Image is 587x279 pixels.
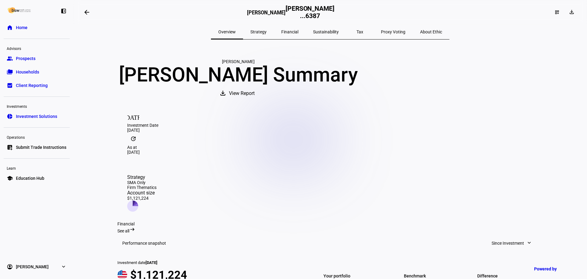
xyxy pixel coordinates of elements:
[127,128,533,133] div: [DATE]
[420,30,442,34] span: About Ethic
[4,21,70,34] a: homeHome
[61,8,67,14] eth-mat-symbol: left_panel_close
[492,237,524,249] span: Since Investment
[4,110,70,123] a: pie_chartInvestment Solutions
[4,44,70,52] div: Advisors
[83,9,90,16] mat-icon: arrow_backwards
[229,86,255,101] span: View Report
[127,111,139,123] mat-icon: [DATE]
[127,133,139,145] mat-icon: update
[213,86,263,101] button: View Report
[16,25,28,31] span: Home
[7,113,13,119] eth-mat-symbol: pie_chart
[7,55,13,62] eth-mat-symbol: group
[16,55,35,62] span: Prospects
[127,150,533,155] div: [DATE]
[250,30,267,34] span: Strategy
[4,79,70,92] a: bid_landscapeClient Reporting
[127,123,533,128] div: Investment Date
[569,9,575,15] mat-icon: download
[127,190,157,196] div: Account size
[7,69,13,75] eth-mat-symbol: folder_copy
[531,263,578,274] a: Powered by
[117,260,306,265] div: Investment date
[381,30,405,34] span: Proxy Voting
[117,64,359,86] div: [PERSON_NAME] Summary
[117,228,129,233] span: See all
[129,226,135,232] mat-icon: arrow_right_alt
[117,221,543,226] div: Financial
[4,66,70,78] a: folder_copyHouseholds
[16,113,57,119] span: Investment Solutions
[117,59,359,64] div: [PERSON_NAME]
[146,260,157,265] span: [DATE]
[122,241,166,246] h3: Performance snapshot
[485,237,538,249] button: Since Investment
[16,175,44,181] span: Education Hub
[127,185,157,190] div: Firm Thematics
[7,144,13,150] eth-mat-symbol: list_alt_add
[16,82,48,89] span: Client Reporting
[356,30,363,34] span: Tax
[219,89,227,97] mat-icon: download
[313,30,339,34] span: Sustainability
[281,30,298,34] span: Financial
[7,264,13,270] eth-mat-symbol: account_circle
[218,30,236,34] span: Overview
[555,10,559,15] mat-icon: dashboard_customize
[16,69,39,75] span: Households
[247,10,286,19] h3: [PERSON_NAME]
[7,82,13,89] eth-mat-symbol: bid_landscape
[4,164,70,172] div: Learn
[4,102,70,110] div: Investments
[61,264,67,270] eth-mat-symbol: expand_more
[16,144,66,150] span: Submit Trade Instructions
[127,145,533,150] div: As at
[286,5,334,20] h2: [PERSON_NAME] ...6387
[127,196,157,201] div: $1,121,224
[127,180,157,185] div: SMA Only
[4,52,70,65] a: groupProspects
[127,174,157,180] div: Strategy
[526,240,532,246] mat-icon: expand_more
[7,175,13,181] eth-mat-symbol: school
[16,264,49,270] span: [PERSON_NAME]
[7,25,13,31] eth-mat-symbol: home
[4,133,70,141] div: Operations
